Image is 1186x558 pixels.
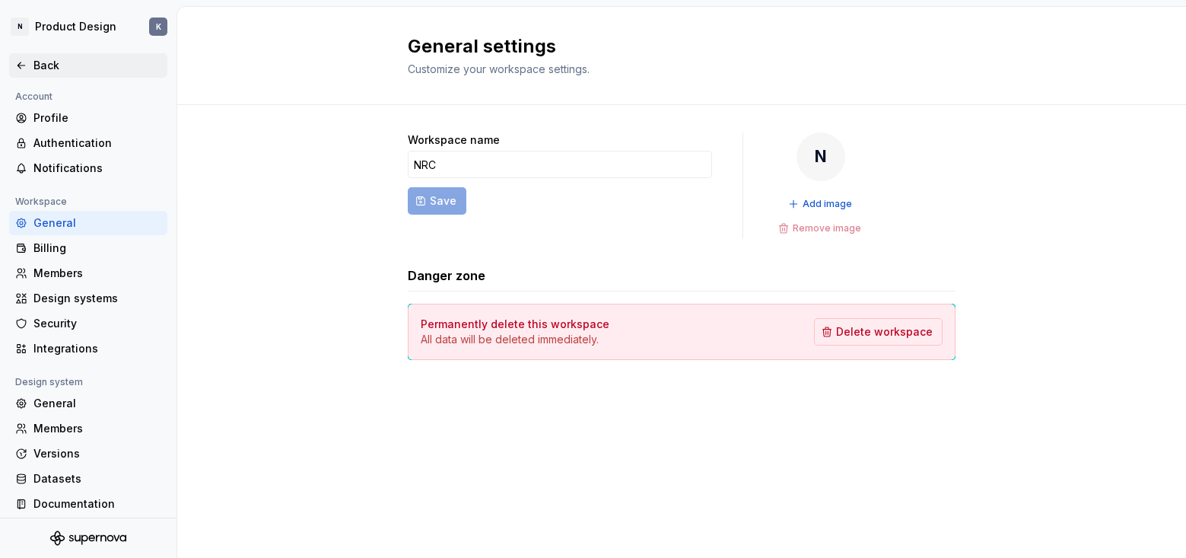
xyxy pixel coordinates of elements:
[421,317,609,332] h4: Permanently delete this workspace
[408,34,937,59] h2: General settings
[9,236,167,260] a: Billing
[9,261,167,285] a: Members
[9,391,167,416] a: General
[33,471,161,486] div: Datasets
[3,10,173,43] button: NProduct DesignK
[33,136,161,151] div: Authentication
[33,341,161,356] div: Integrations
[9,131,167,155] a: Authentication
[784,193,859,215] button: Add image
[9,88,59,106] div: Account
[814,318,943,346] button: Delete workspace
[33,316,161,331] div: Security
[9,416,167,441] a: Members
[156,21,161,33] div: K
[9,311,167,336] a: Security
[9,106,167,130] a: Profile
[9,211,167,235] a: General
[9,156,167,180] a: Notifications
[33,215,161,231] div: General
[796,132,845,181] div: N
[9,467,167,491] a: Datasets
[9,193,73,211] div: Workspace
[803,198,852,210] span: Add image
[11,18,29,36] div: N
[9,373,89,391] div: Design system
[408,266,485,285] h3: Danger zone
[33,446,161,461] div: Versions
[33,110,161,126] div: Profile
[421,332,609,347] p: All data will be deleted immediately.
[33,421,161,436] div: Members
[33,266,161,281] div: Members
[33,241,161,256] div: Billing
[408,62,590,75] span: Customize your workspace settings.
[9,286,167,311] a: Design systems
[33,496,161,512] div: Documentation
[33,396,161,411] div: General
[9,442,167,466] a: Versions
[9,53,167,78] a: Back
[408,132,500,148] label: Workspace name
[33,161,161,176] div: Notifications
[9,336,167,361] a: Integrations
[35,19,116,34] div: Product Design
[836,324,933,340] span: Delete workspace
[33,58,161,73] div: Back
[50,531,126,546] svg: Supernova Logo
[33,291,161,306] div: Design systems
[9,492,167,516] a: Documentation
